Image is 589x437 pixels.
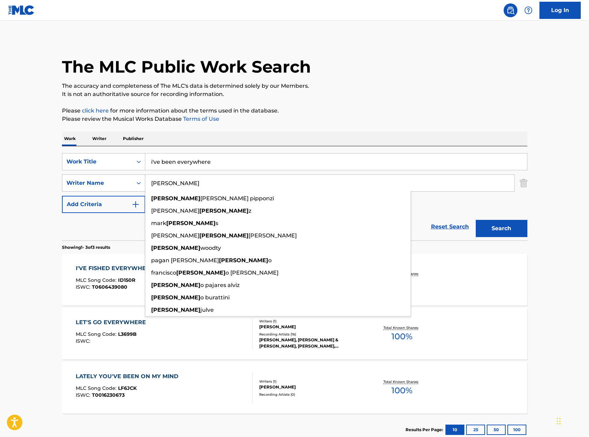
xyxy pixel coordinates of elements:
[182,116,219,122] a: Terms of Use
[445,425,464,435] button: 10
[151,220,166,226] span: mark
[249,232,297,239] span: [PERSON_NAME]
[524,6,533,14] img: help
[62,82,527,90] p: The accuracy and completeness of The MLC's data is determined solely by our Members.
[151,282,200,288] strong: [PERSON_NAME]
[151,307,200,313] strong: [PERSON_NAME]
[507,425,526,435] button: 100
[391,384,412,397] span: 100 %
[428,219,472,234] a: Reset Search
[557,411,561,431] div: Drag
[76,385,118,391] span: MLC Song Code :
[76,277,118,283] span: MLC Song Code :
[66,158,128,166] div: Work Title
[259,332,363,337] div: Recording Artists ( 16 )
[90,131,108,146] p: Writer
[76,372,182,381] div: LATELY YOU'VE BEEN ON MY MIND
[62,196,145,213] button: Add Criteria
[62,254,527,306] a: I'VE FISHED EVERYWHEREMLC Song Code:ID150RISWC:T0606439080Writers (2)[PERSON_NAME], [PERSON_NAME]...
[199,232,249,239] strong: [PERSON_NAME]
[76,318,149,327] div: LET'S GO EVERYWHERE
[215,220,218,226] span: s
[151,207,199,214] span: [PERSON_NAME]
[487,425,506,435] button: 50
[391,330,412,343] span: 100 %
[151,232,199,239] span: [PERSON_NAME]
[199,207,249,214] strong: [PERSON_NAME]
[62,308,527,360] a: LET'S GO EVERYWHEREMLC Song Code:L3699BISWC:Writers (1)[PERSON_NAME]Recording Artists (16)[PERSON...
[259,392,363,397] div: Recording Artists ( 0 )
[66,179,128,187] div: Writer Name
[200,245,221,251] span: woodty
[132,200,140,209] img: 9d2ae6d4665cec9f34b9.svg
[151,257,219,264] span: pagan [PERSON_NAME]
[200,294,230,301] span: o burattini
[118,331,137,337] span: L3699B
[62,362,527,414] a: LATELY YOU'VE BEEN ON MY MINDMLC Song Code:LF6JCKISWC:T0016230673Writers (1)[PERSON_NAME]Recordin...
[151,195,200,202] strong: [PERSON_NAME]
[268,257,272,264] span: o
[92,392,125,398] span: T0016230673
[151,269,176,276] span: francisco
[259,337,363,349] div: [PERSON_NAME], [PERSON_NAME] & [PERSON_NAME], [PERSON_NAME], [PERSON_NAME] & [PERSON_NAME], [PERS...
[200,195,274,202] span: [PERSON_NAME] pipponzi
[62,56,311,77] h1: The MLC Public Work Search
[76,284,92,290] span: ISWC :
[92,284,127,290] span: T0606439080
[200,282,240,288] span: o pajares alviz
[62,115,527,123] p: Please review the Musical Works Database
[383,379,420,384] p: Total Known Shares:
[151,294,200,301] strong: [PERSON_NAME]
[225,269,278,276] span: o [PERSON_NAME]
[466,425,485,435] button: 25
[406,427,445,433] p: Results Per Page:
[62,90,527,98] p: It is not an authoritative source for recording information.
[383,325,420,330] p: Total Known Shares:
[62,244,110,251] p: Showing 1 - 3 of 3 results
[555,404,589,437] iframe: Chat Widget
[200,307,214,313] span: julve
[522,3,535,17] div: Help
[151,245,200,251] strong: [PERSON_NAME]
[539,2,581,19] a: Log In
[76,338,92,344] span: ISWC :
[249,207,251,214] span: z
[259,384,363,390] div: [PERSON_NAME]
[62,153,527,241] form: Search Form
[82,107,109,114] a: click here
[62,107,527,115] p: Please for more information about the terms used in the database.
[506,6,515,14] img: search
[76,264,157,273] div: I'VE FISHED EVERYWHERE
[476,220,527,237] button: Search
[259,319,363,324] div: Writers ( 1 )
[8,5,35,15] img: MLC Logo
[176,269,225,276] strong: [PERSON_NAME]
[76,331,118,337] span: MLC Song Code :
[76,392,92,398] span: ISWC :
[62,131,78,146] p: Work
[166,220,215,226] strong: [PERSON_NAME]
[520,174,527,192] img: Delete Criterion
[259,379,363,384] div: Writers ( 1 )
[118,277,135,283] span: ID150R
[259,324,363,330] div: [PERSON_NAME]
[219,257,268,264] strong: [PERSON_NAME]
[118,385,137,391] span: LF6JCK
[121,131,146,146] p: Publisher
[504,3,517,17] a: Public Search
